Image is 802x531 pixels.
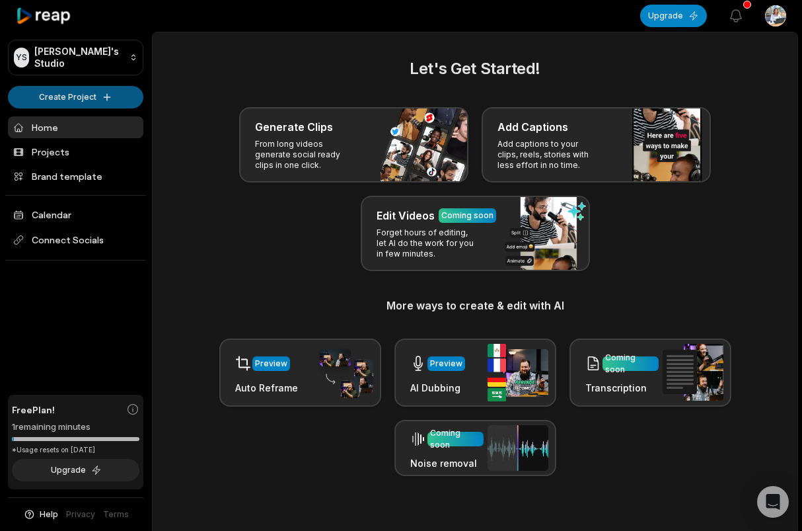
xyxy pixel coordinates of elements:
h3: More ways to create & edit with AI [168,298,782,313]
button: Upgrade [640,5,707,27]
div: Coming soon [441,210,493,222]
div: Coming soon [605,352,656,376]
h2: Let's Get Started! [168,57,782,81]
span: Help [40,509,58,520]
a: Projects [8,141,143,163]
div: YS [14,48,29,67]
a: Home [8,116,143,138]
div: *Usage resets on [DATE] [12,445,139,455]
span: Free Plan! [12,403,55,417]
button: Upgrade [12,459,139,481]
h3: Edit Videos [377,208,435,224]
h3: Auto Reframe [235,381,298,395]
p: Forget hours of editing, let AI do the work for you in few minutes. [377,227,479,259]
h3: Generate Clips [255,119,333,135]
div: Preview [255,358,287,370]
h3: AI Dubbing [410,381,465,395]
div: Open Intercom Messenger [757,486,789,518]
button: Create Project [8,86,143,108]
button: Help [23,509,58,520]
h3: Transcription [585,381,659,395]
div: Coming soon [430,427,481,451]
div: Preview [430,358,462,370]
img: noise_removal.png [488,425,548,471]
img: transcription.png [663,344,723,401]
span: Connect Socials [8,228,143,252]
p: Add captions to your clips, reels, stories with less effort in no time. [497,139,600,171]
a: Calendar [8,204,143,225]
p: [PERSON_NAME]'s Studio [34,46,124,69]
div: 1 remaining minutes [12,421,139,434]
h3: Add Captions [497,119,568,135]
a: Brand template [8,165,143,187]
a: Privacy [66,509,95,520]
img: auto_reframe.png [312,347,373,399]
p: From long videos generate social ready clips in one click. [255,139,357,171]
h3: Noise removal [410,456,484,470]
img: ai_dubbing.png [488,344,548,401]
a: Terms [103,509,129,520]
